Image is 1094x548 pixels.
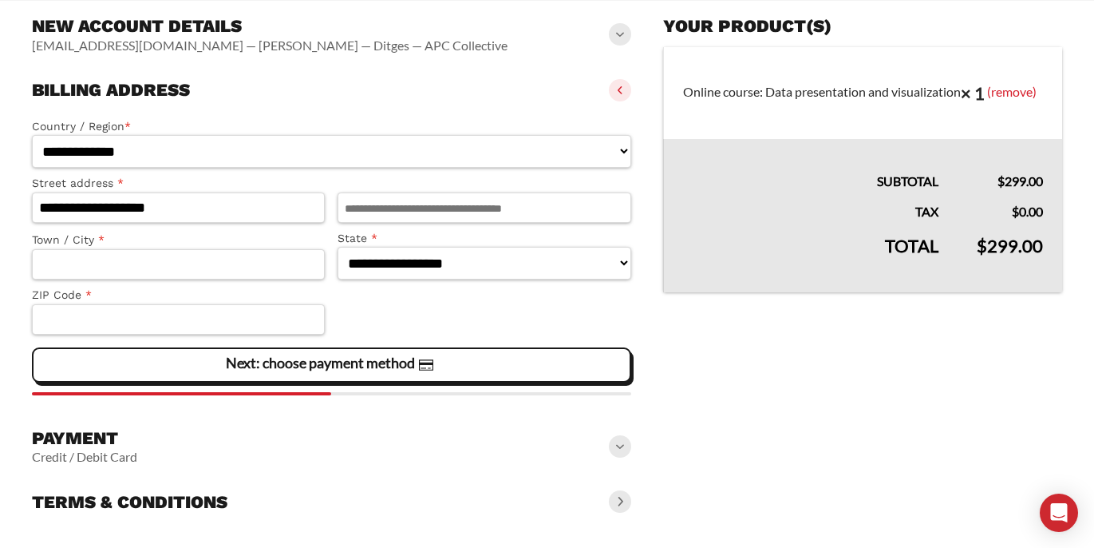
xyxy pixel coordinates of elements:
bdi: 0.00 [1012,204,1043,219]
label: ZIP Code [32,286,325,304]
a: (remove) [987,83,1037,98]
label: Country / Region [32,117,631,136]
vaadin-horizontal-layout: Credit / Debit Card [32,449,137,465]
span: $ [1012,204,1019,219]
h3: Billing address [32,79,190,101]
span: $ [977,235,987,256]
th: Subtotal [663,139,958,192]
bdi: 299.00 [997,173,1043,189]
label: State [338,229,630,248]
th: Tax [663,192,958,222]
div: Open Intercom Messenger [1040,494,1078,532]
label: Street address [32,174,325,193]
vaadin-button: Next: choose payment method [32,347,631,383]
strong: × 1 [961,82,985,104]
h3: Terms & conditions [32,491,227,514]
span: $ [997,173,1005,189]
vaadin-horizontal-layout: [EMAIL_ADDRESS][DOMAIN_NAME] — [PERSON_NAME] — Ditges — APC Collective [32,38,508,54]
h3: Payment [32,427,137,450]
bdi: 299.00 [977,235,1043,256]
th: Total [663,222,958,292]
td: Online course: Data presentation and visualization [663,47,1062,140]
h3: New account details [32,15,508,38]
label: Town / City [32,231,325,249]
